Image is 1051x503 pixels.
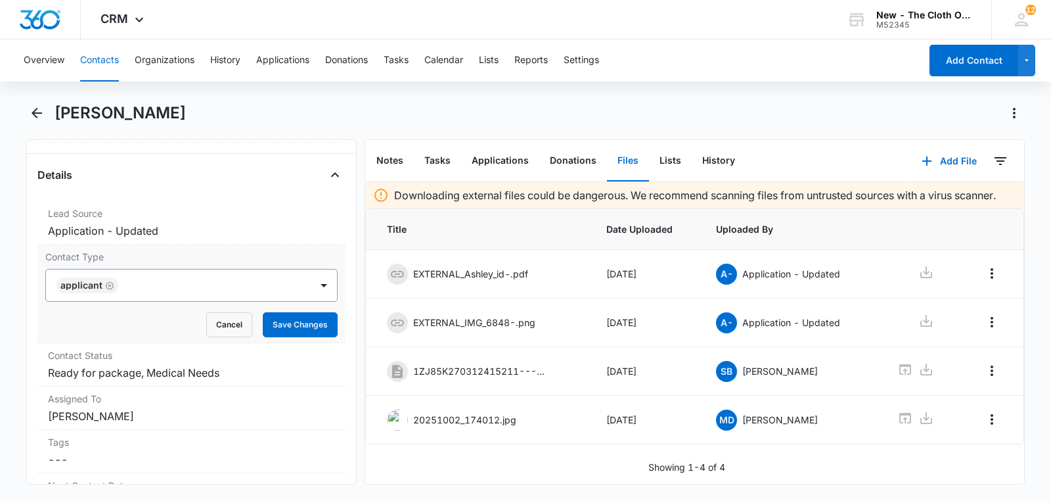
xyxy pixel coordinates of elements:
label: Tags [48,435,335,449]
button: Applications [461,141,539,181]
p: [PERSON_NAME] [742,413,818,427]
span: CRM [101,12,128,26]
td: [DATE] [591,250,701,299]
p: [PERSON_NAME] [742,364,818,378]
button: Lists [479,39,499,82]
button: Notes [366,141,414,181]
button: Overflow Menu [981,360,1002,381]
button: History [210,39,240,82]
p: EXTERNAL_IMG_6848-.png [413,316,535,329]
label: Contact Type [45,250,338,264]
button: Files [607,141,649,181]
button: Donations [539,141,607,181]
h4: Details [37,167,72,183]
p: Application - Updated [742,316,840,329]
button: Lists [649,141,692,181]
span: MD [716,410,737,431]
button: Tasks [414,141,461,181]
button: Actions [1004,103,1025,124]
button: Settings [564,39,599,82]
dd: --- [48,452,335,467]
button: Applications [256,39,309,82]
span: A- [716,264,737,285]
button: Back [26,103,47,124]
button: Close [324,164,346,185]
p: Showing 1-4 of 4 [648,460,725,474]
h1: [PERSON_NAME] [55,103,186,123]
button: Save Changes [263,312,338,337]
div: account id [876,20,972,30]
div: Remove Applicant [102,281,114,290]
dd: Ready for package, Medical Needs [48,365,335,381]
span: SB [716,361,737,382]
p: EXTERNAL_Ashley_id-.pdf [413,267,528,281]
button: Organizations [135,39,194,82]
button: Overflow Menu [981,409,1002,430]
p: Application - Updated [742,267,840,281]
span: Uploaded By [716,222,866,236]
label: Next Contact Date [48,479,335,492]
p: 1ZJ85K270312415211---[PERSON_NAME]---09282025.pdf [413,364,545,378]
div: Lead SourceApplication - Updated [37,201,346,245]
button: Donations [325,39,368,82]
div: Tags--- [37,430,346,473]
button: Add File [908,145,990,177]
p: Downloading external files could be dangerous. We recommend scanning files from untrusted sources... [394,187,996,203]
button: Cancel [206,312,252,337]
button: Overflow Menu [981,312,1002,333]
label: Contact Status [48,348,335,362]
td: [DATE] [591,347,701,396]
span: 12 [1025,5,1036,15]
button: Add Contact [929,45,1018,76]
button: History [692,141,746,181]
span: Date Uploaded [606,222,685,236]
button: Overview [24,39,64,82]
div: Applicant [60,281,102,290]
label: Lead Source [48,206,335,220]
dd: Application - Updated [48,223,335,239]
p: 20251002_174012.jpg [413,413,516,427]
button: Filters [990,151,1011,172]
div: Assigned To[PERSON_NAME] [37,387,346,430]
td: [DATE] [591,299,701,347]
div: account name [876,10,972,20]
span: Title [387,222,575,236]
button: Overflow Menu [981,263,1002,284]
button: Reports [514,39,548,82]
span: A- [716,312,737,333]
label: Assigned To [48,392,335,406]
td: [DATE] [591,396,701,444]
dd: [PERSON_NAME] [48,408,335,424]
button: Contacts [80,39,119,82]
div: Contact StatusReady for package, Medical Needs [37,343,346,387]
button: Calendar [424,39,463,82]
button: Tasks [384,39,409,82]
div: notifications count [1025,5,1036,15]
